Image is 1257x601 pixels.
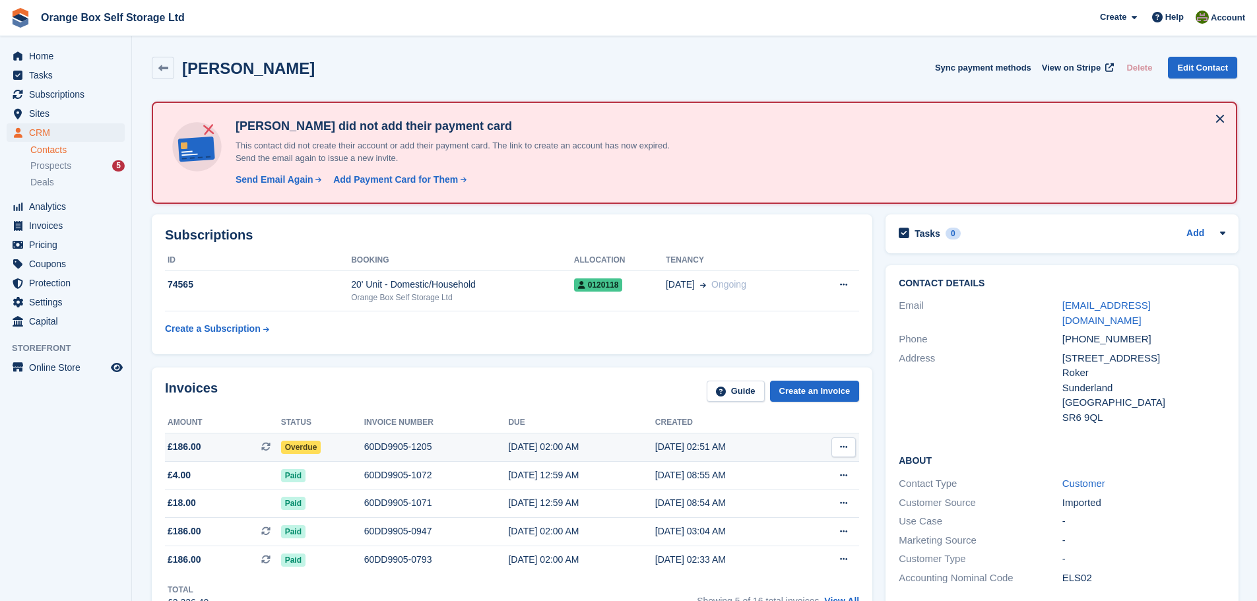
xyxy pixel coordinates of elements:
[29,255,108,273] span: Coupons
[1062,478,1105,489] a: Customer
[30,144,125,156] a: Contacts
[168,584,209,596] div: Total
[899,476,1062,491] div: Contact Type
[1062,571,1225,586] div: ELS02
[1062,300,1151,326] a: [EMAIL_ADDRESS][DOMAIN_NAME]
[508,496,655,510] div: [DATE] 12:59 AM
[7,274,125,292] a: menu
[1062,514,1225,529] div: -
[1121,57,1157,79] button: Delete
[351,278,574,292] div: 20' Unit - Domestic/Household
[281,412,364,433] th: Status
[1062,552,1225,567] div: -
[1062,533,1225,548] div: -
[508,440,655,454] div: [DATE] 02:00 AM
[182,59,315,77] h2: [PERSON_NAME]
[574,250,666,271] th: Allocation
[7,216,125,235] a: menu
[109,360,125,375] a: Preview store
[29,66,108,84] span: Tasks
[7,66,125,84] a: menu
[165,412,281,433] th: Amount
[1062,495,1225,511] div: Imported
[7,358,125,377] a: menu
[168,524,201,538] span: £186.00
[230,119,692,134] h4: [PERSON_NAME] did not add their payment card
[655,440,802,454] div: [DATE] 02:51 AM
[655,468,802,482] div: [DATE] 08:55 AM
[1168,57,1237,79] a: Edit Contact
[899,552,1062,567] div: Customer Type
[29,85,108,104] span: Subscriptions
[281,554,306,567] span: Paid
[29,216,108,235] span: Invoices
[707,381,765,402] a: Guide
[364,553,509,567] div: 60DD9905-0793
[508,468,655,482] div: [DATE] 12:59 AM
[364,496,509,510] div: 60DD9905-1071
[899,514,1062,529] div: Use Case
[1062,332,1225,347] div: [PHONE_NUMBER]
[29,358,108,377] span: Online Store
[1037,57,1116,79] a: View on Stripe
[351,292,574,303] div: Orange Box Self Storage Ltd
[165,228,859,243] h2: Subscriptions
[364,524,509,538] div: 60DD9905-0947
[899,495,1062,511] div: Customer Source
[36,7,190,28] a: Orange Box Self Storage Ltd
[946,228,961,239] div: 0
[508,412,655,433] th: Due
[899,533,1062,548] div: Marketing Source
[1196,11,1209,24] img: Pippa White
[364,440,509,454] div: 60DD9905-1205
[236,173,313,187] div: Send Email Again
[1165,11,1184,24] span: Help
[112,160,125,172] div: 5
[29,274,108,292] span: Protection
[7,104,125,123] a: menu
[328,173,468,187] a: Add Payment Card for Them
[508,553,655,567] div: [DATE] 02:00 AM
[29,236,108,254] span: Pricing
[7,47,125,65] a: menu
[1186,226,1204,241] a: Add
[169,119,225,175] img: no-card-linked-e7822e413c904bf8b177c4d89f31251c4716f9871600ec3ca5bfc59e148c83f4.svg
[1100,11,1126,24] span: Create
[7,236,125,254] a: menu
[915,228,940,239] h2: Tasks
[899,571,1062,586] div: Accounting Nominal Code
[899,453,1225,466] h2: About
[364,412,509,433] th: Invoice number
[29,104,108,123] span: Sites
[655,412,802,433] th: Created
[12,342,131,355] span: Storefront
[899,278,1225,289] h2: Contact Details
[29,197,108,216] span: Analytics
[655,496,802,510] div: [DATE] 08:54 AM
[7,312,125,331] a: menu
[899,351,1062,426] div: Address
[1042,61,1101,75] span: View on Stripe
[165,278,351,292] div: 74565
[30,160,71,172] span: Prospects
[935,57,1031,79] button: Sync payment methods
[1062,351,1225,366] div: [STREET_ADDRESS]
[29,312,108,331] span: Capital
[165,381,218,402] h2: Invoices
[168,468,191,482] span: £4.00
[11,8,30,28] img: stora-icon-8386f47178a22dfd0bd8f6a31ec36ba5ce8667c1dd55bd0f319d3a0aa187defe.svg
[655,524,802,538] div: [DATE] 03:04 AM
[364,468,509,482] div: 60DD9905-1072
[666,250,810,271] th: Tenancy
[281,469,306,482] span: Paid
[281,525,306,538] span: Paid
[165,322,261,336] div: Create a Subscription
[899,298,1062,328] div: Email
[168,553,201,567] span: £186.00
[574,278,623,292] span: 0120118
[1062,365,1225,381] div: Roker
[1062,395,1225,410] div: [GEOGRAPHIC_DATA]
[333,173,458,187] div: Add Payment Card for Them
[30,176,54,189] span: Deals
[165,317,269,341] a: Create a Subscription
